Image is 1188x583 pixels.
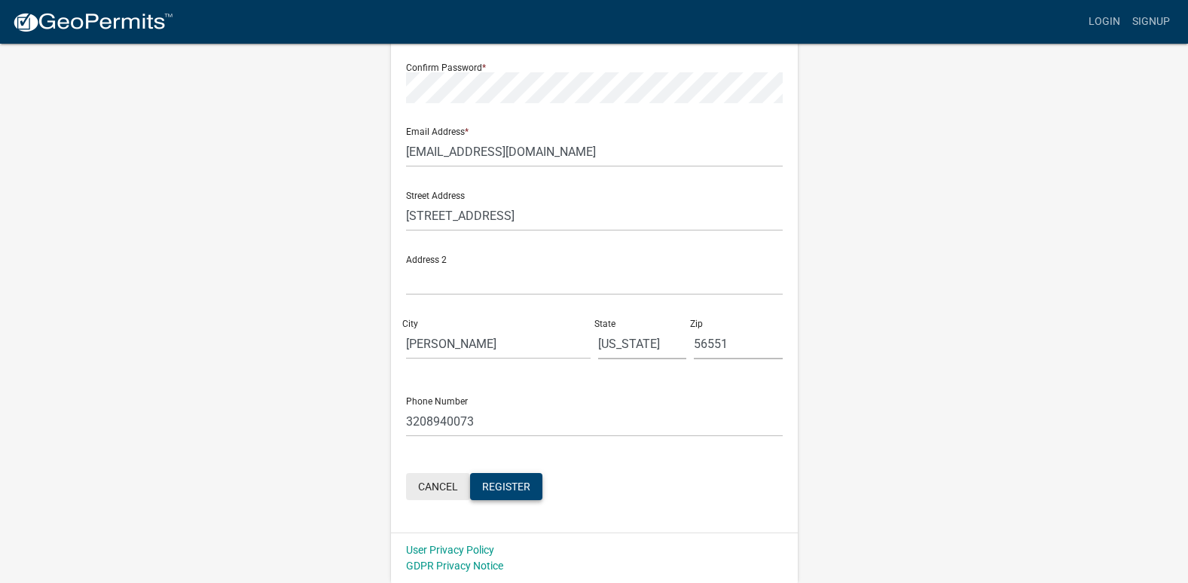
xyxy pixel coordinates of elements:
[1126,8,1176,36] a: Signup
[406,473,470,500] button: Cancel
[470,473,542,500] button: Register
[406,560,503,572] a: GDPR Privacy Notice
[406,544,494,556] a: User Privacy Policy
[482,480,530,492] span: Register
[1083,8,1126,36] a: Login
